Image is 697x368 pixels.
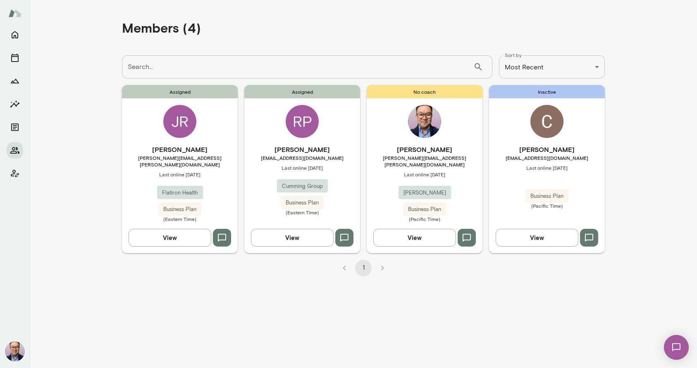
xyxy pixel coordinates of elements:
[244,154,360,161] span: [EMAIL_ADDRESS][DOMAIN_NAME]
[489,202,605,209] span: (Pacific Time)
[5,342,25,361] img: Valentin Wu
[499,55,605,78] div: Most Recent
[367,145,482,154] h6: [PERSON_NAME]
[335,260,392,276] nav: pagination navigation
[489,164,605,171] span: Last online [DATE]
[505,52,522,59] label: Sort by
[7,165,23,182] button: Client app
[530,105,563,138] img: Christine Hynson
[489,145,605,154] h6: [PERSON_NAME]
[244,164,360,171] span: Last online [DATE]
[489,85,605,98] span: Inactive
[244,209,360,216] span: (Eastern Time)
[163,105,196,138] div: JR
[281,199,324,207] span: Business Plan
[367,216,482,222] span: (Pacific Time)
[122,154,238,168] span: [PERSON_NAME][EMAIL_ADDRESS][PERSON_NAME][DOMAIN_NAME]
[355,260,372,276] button: page 1
[157,189,203,197] span: Flatiron Health
[496,229,578,246] button: View
[373,229,456,246] button: View
[7,119,23,135] button: Documents
[158,205,201,214] span: Business Plan
[8,5,21,21] img: Mento
[122,216,238,222] span: (Eastern Time)
[525,192,568,200] span: Business Plan
[122,171,238,178] span: Last online [DATE]
[367,85,482,98] span: No coach
[244,85,360,98] span: Assigned
[399,189,451,197] span: [PERSON_NAME]
[122,253,605,276] div: pagination
[367,154,482,168] span: [PERSON_NAME][EMAIL_ADDRESS][PERSON_NAME][DOMAIN_NAME]
[7,142,23,159] button: Members
[367,171,482,178] span: Last online [DATE]
[122,20,201,36] h4: Members (4)
[403,205,446,214] span: Business Plan
[7,26,23,43] button: Home
[122,85,238,98] span: Assigned
[7,50,23,66] button: Sessions
[251,229,334,246] button: View
[129,229,211,246] button: View
[244,145,360,154] h6: [PERSON_NAME]
[122,145,238,154] h6: [PERSON_NAME]
[7,96,23,112] button: Insights
[286,105,319,138] div: RP
[408,105,441,138] img: Valentin Wu
[7,73,23,89] button: Growth Plan
[277,182,328,190] span: Cumming Group
[489,154,605,161] span: [EMAIL_ADDRESS][DOMAIN_NAME]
